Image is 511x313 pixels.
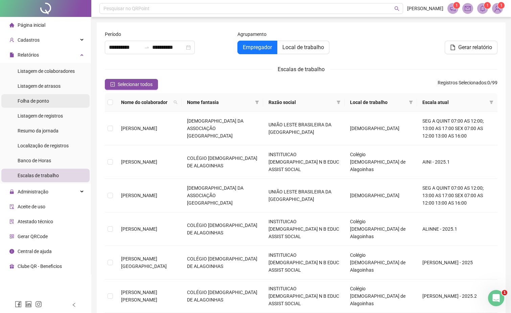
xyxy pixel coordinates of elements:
[9,38,14,42] span: user-add
[18,128,59,133] span: Resumo da jornada
[282,44,324,50] span: Local de trabalho
[350,99,406,106] span: Local de trabalho
[187,99,252,106] span: Nome fantasia
[9,219,14,224] span: solution
[269,99,334,106] span: Razão social
[417,212,497,246] td: ALINNE - 2025.1
[18,158,51,163] span: Banco de Horas
[121,126,157,131] span: [PERSON_NAME]
[486,3,489,8] span: 1
[453,2,460,9] sup: 1
[263,112,345,145] td: UNIÃO LESTE BRASILEIRA DA [GEOGRAPHIC_DATA]
[18,234,48,239] span: Gerar QRCode
[105,30,121,38] span: Período
[417,246,497,279] td: [PERSON_NAME] - 2025
[488,97,495,107] span: filter
[18,68,75,74] span: Listagem de colaboradores
[18,143,69,148] span: Localização de registros
[408,97,414,107] span: filter
[18,173,59,178] span: Escalas de trabalho
[345,179,417,212] td: [DEMOGRAPHIC_DATA]
[450,45,456,50] span: file
[18,22,45,28] span: Página inicial
[18,219,53,224] span: Atestado técnico
[9,264,14,269] span: gift
[489,100,493,104] span: filter
[18,98,49,104] span: Folha de ponto
[484,2,491,9] sup: 1
[263,246,345,279] td: INSTITUICAO [DEMOGRAPHIC_DATA] N B EDUC ASSIST SOCIAL
[500,3,503,8] span: 1
[9,53,14,57] span: file
[25,301,32,308] span: linkedin
[263,179,345,212] td: UNIÃO LESTE BRASILEIRA DA [GEOGRAPHIC_DATA]
[345,212,417,246] td: Colégio [DEMOGRAPHIC_DATA] de Alagoinhas
[498,2,505,9] sup: Atualize o seu contato no menu Meus Dados
[182,246,263,279] td: COLÉGIO [DEMOGRAPHIC_DATA] DE ALAGOINHAS
[35,301,42,308] span: instagram
[18,204,45,209] span: Aceite de uso
[9,204,14,209] span: audit
[18,52,39,58] span: Relatórios
[182,212,263,246] td: COLÉGIO [DEMOGRAPHIC_DATA] DE ALAGOINHAS
[9,234,14,239] span: qrcode
[263,212,345,246] td: INSTITUICAO [DEMOGRAPHIC_DATA] N B EDUC ASSIST SOCIAL
[445,41,497,54] button: Gerar relatório
[18,83,61,89] span: Listagem de atrasos
[18,249,52,254] span: Central de ajuda
[465,5,471,12] span: mail
[182,145,263,179] td: COLÉGIO [DEMOGRAPHIC_DATA] DE ALAGOINHAS
[121,256,167,269] span: [PERSON_NAME] [GEOGRAPHIC_DATA]
[144,45,149,50] span: swap-right
[335,97,342,107] span: filter
[345,246,417,279] td: Colégio [DEMOGRAPHIC_DATA] de Alagoinhas
[173,100,178,104] span: search
[72,302,76,307] span: left
[345,112,417,145] td: [DEMOGRAPHIC_DATA]
[409,100,413,104] span: filter
[243,44,272,50] span: Empregador
[394,6,399,11] span: search
[456,3,458,8] span: 1
[438,79,497,90] span: : 0 / 99
[458,43,492,51] span: Gerar relatório
[18,264,62,269] span: Clube QR - Beneficios
[480,5,486,12] span: bell
[144,45,149,50] span: to
[254,97,260,107] span: filter
[345,145,417,179] td: Colégio [DEMOGRAPHIC_DATA] de Alagoinhas
[488,290,504,306] iframe: Intercom live chat
[9,23,14,27] span: home
[345,279,417,313] td: Colégio [DEMOGRAPHIC_DATA] de Alagoinhas
[105,79,158,90] button: Selecionar todos
[9,189,14,194] span: lock
[121,99,171,106] span: Nome do colaborador
[263,145,345,179] td: INSTITUICAO [DEMOGRAPHIC_DATA] N B EDUC ASSIST SOCIAL
[502,290,507,295] span: 1
[417,279,497,313] td: [PERSON_NAME] - 2025.2
[182,279,263,313] td: COLÉGIO [DEMOGRAPHIC_DATA] DE ALAGOINHAS
[422,99,487,106] span: Escala atual
[417,179,497,212] td: SEG A QUINT 07:00 AS 12:00; 13:00 AS 17:00 SEX 07:00 AS 12:00 13:00 AS 16:00
[336,100,341,104] span: filter
[18,189,48,194] span: Administração
[407,5,443,12] span: [PERSON_NAME]
[182,112,263,145] td: [DEMOGRAPHIC_DATA] DA ASSOCIAÇÃO [GEOGRAPHIC_DATA]
[121,226,157,232] span: [PERSON_NAME]
[110,82,115,87] span: check-square
[438,80,486,85] span: Registros Selecionados
[9,249,14,254] span: info-circle
[182,179,263,212] td: [DEMOGRAPHIC_DATA] DA ASSOCIAÇÃO [GEOGRAPHIC_DATA]
[278,66,325,72] span: Escalas de trabalho
[118,81,153,88] span: Selecionar todos
[121,290,157,302] span: [PERSON_NAME] [PERSON_NAME]
[172,97,179,107] span: search
[121,193,157,198] span: [PERSON_NAME]
[417,112,497,145] td: SEG A QUINT 07:00 AS 12:00; 13:00 AS 17:00 SEX 07:00 AS 12:00 13:00 AS 16:00
[237,30,266,38] span: Agrupamento
[263,279,345,313] td: INSTITUICAO [DEMOGRAPHIC_DATA] N B EDUC ASSIST SOCIAL
[121,159,157,165] span: [PERSON_NAME]
[15,301,22,308] span: facebook
[18,37,40,43] span: Cadastros
[492,3,503,14] img: 75474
